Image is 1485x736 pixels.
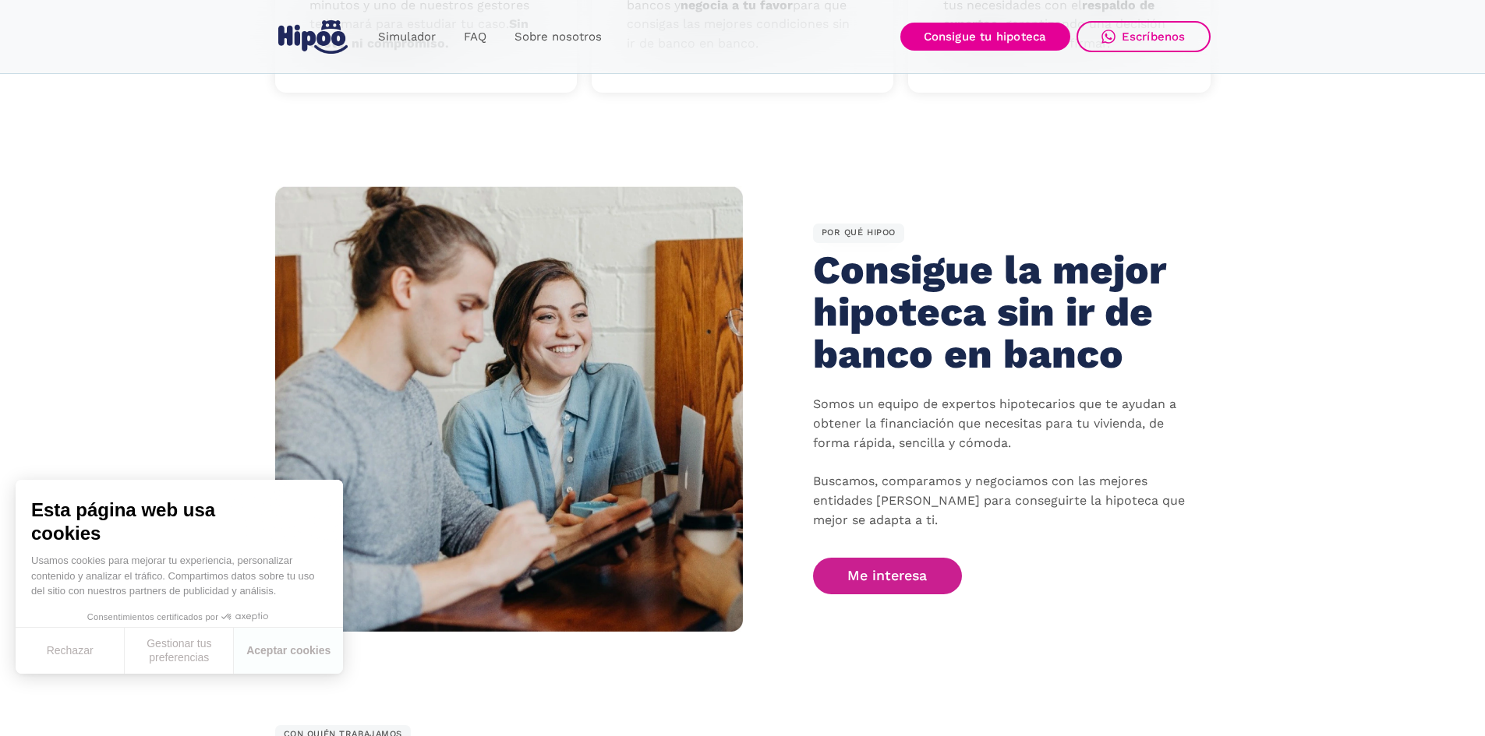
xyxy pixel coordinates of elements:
[500,22,616,52] a: Sobre nosotros
[1077,21,1211,52] a: Escríbenos
[813,395,1187,530] p: Somos un equipo de expertos hipotecarios que te ayudan a obtener la financiación que necesitas pa...
[275,14,352,60] a: home
[450,22,500,52] a: FAQ
[813,558,963,594] a: Me interesa
[813,249,1172,375] h2: Consigue la mejor hipoteca sin ir de banco en banco
[900,23,1070,51] a: Consigue tu hipoteca
[813,224,905,244] div: POR QUÉ HIPOO
[1122,30,1186,44] div: Escríbenos
[364,22,450,52] a: Simulador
